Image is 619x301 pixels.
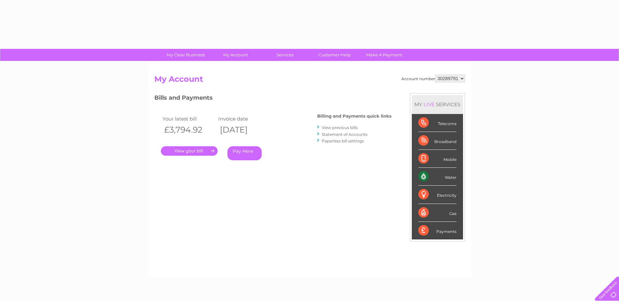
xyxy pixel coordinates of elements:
[422,101,436,107] div: LIVE
[322,125,358,130] a: View previous bills
[418,150,457,168] div: Mobile
[418,132,457,150] div: Broadband
[322,138,364,143] a: Paperless bill settings
[227,146,262,160] a: Pay Here
[209,49,262,61] a: My Account
[258,49,312,61] a: Services
[161,114,217,123] td: Your latest bill
[418,204,457,222] div: Gas
[159,49,213,61] a: My Clear Business
[317,114,392,119] h4: Billing and Payments quick links
[418,168,457,186] div: Water
[161,146,218,156] a: .
[418,114,457,132] div: Telecoms
[154,75,465,87] h2: My Account
[418,222,457,239] div: Payments
[161,123,217,136] th: £3,794.92
[401,75,465,82] div: Account number
[217,123,272,136] th: [DATE]
[357,49,411,61] a: Make A Payment
[418,186,457,204] div: Electricity
[154,93,392,105] h3: Bills and Payments
[412,95,463,114] div: MY SERVICES
[217,114,272,123] td: Invoice date
[308,49,362,61] a: Customer Help
[322,132,367,137] a: Statement of Accounts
